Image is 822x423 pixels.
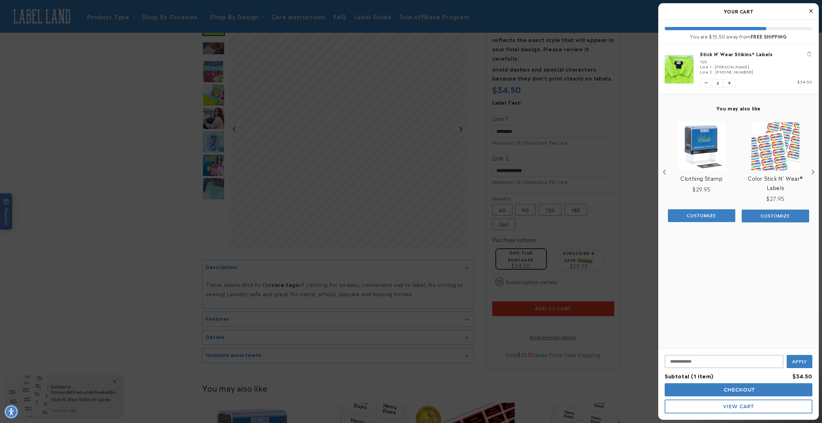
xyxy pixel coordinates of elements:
button: Checkout [665,383,812,396]
span: Checkout [722,387,755,393]
button: Previous [660,167,669,177]
button: Apply [787,355,812,368]
div: product [665,116,739,228]
div: 120 [700,59,812,64]
img: Stick N' Wear Stikins® Labels [665,55,694,83]
span: [PERSON_NAME] [715,64,749,69]
span: Apply [792,359,807,365]
img: Color Stick N' Wear® Labels - Label Land [751,122,800,170]
button: Can these labels be used on uniforms? [9,18,90,30]
span: Customize [687,213,716,219]
button: Do these labels need ironing? [26,36,90,48]
input: Input Discount [665,355,783,368]
div: product [739,116,812,229]
span: Customize [761,213,790,219]
button: Remove Stick N' Wear Stikins® Labels [806,51,812,57]
button: View Cart [665,400,812,413]
div: $34.50 [792,371,812,381]
a: View Color Stick N' Wear® Labels [742,174,809,192]
span: Line 1 [700,64,712,69]
button: Next [808,167,817,177]
span: [PHONE_NUMBER] [715,69,753,74]
span: 1 [712,79,723,87]
div: Accessibility Menu [4,405,18,419]
button: Increase quantity of Stick N' Wear Stikins® Labels [723,79,735,87]
button: Decrease quantity of Stick N' Wear Stikins® Labels [700,79,712,87]
button: Add the product, Stick N' Wear Stikins® Labels to Cart [742,210,809,222]
button: Close Cart [806,6,816,16]
li: product [665,44,812,94]
a: View Clothing Stamp [680,174,722,183]
h4: You may also like [665,105,812,111]
img: Clothing Stamp - Label Land [678,122,726,170]
span: $34.50 [797,79,812,84]
iframe: Sign Up via Text for Offers [5,372,81,391]
h2: Your Cart [665,6,812,16]
span: $29.95 [693,185,711,193]
span: Subtotal (1 item) [665,372,713,380]
span: Line 2 [700,69,712,74]
span: : [713,69,714,74]
span: View Cart [723,403,754,410]
div: You are $15.50 away from [665,33,812,39]
span: : [713,64,714,69]
b: FREE SHIPPING [751,33,787,39]
span: $27.95 [766,194,784,202]
a: Stick N' Wear Stikins® Labels [700,51,812,57]
button: Add the product, Iron-On Labels to Cart [668,209,735,222]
